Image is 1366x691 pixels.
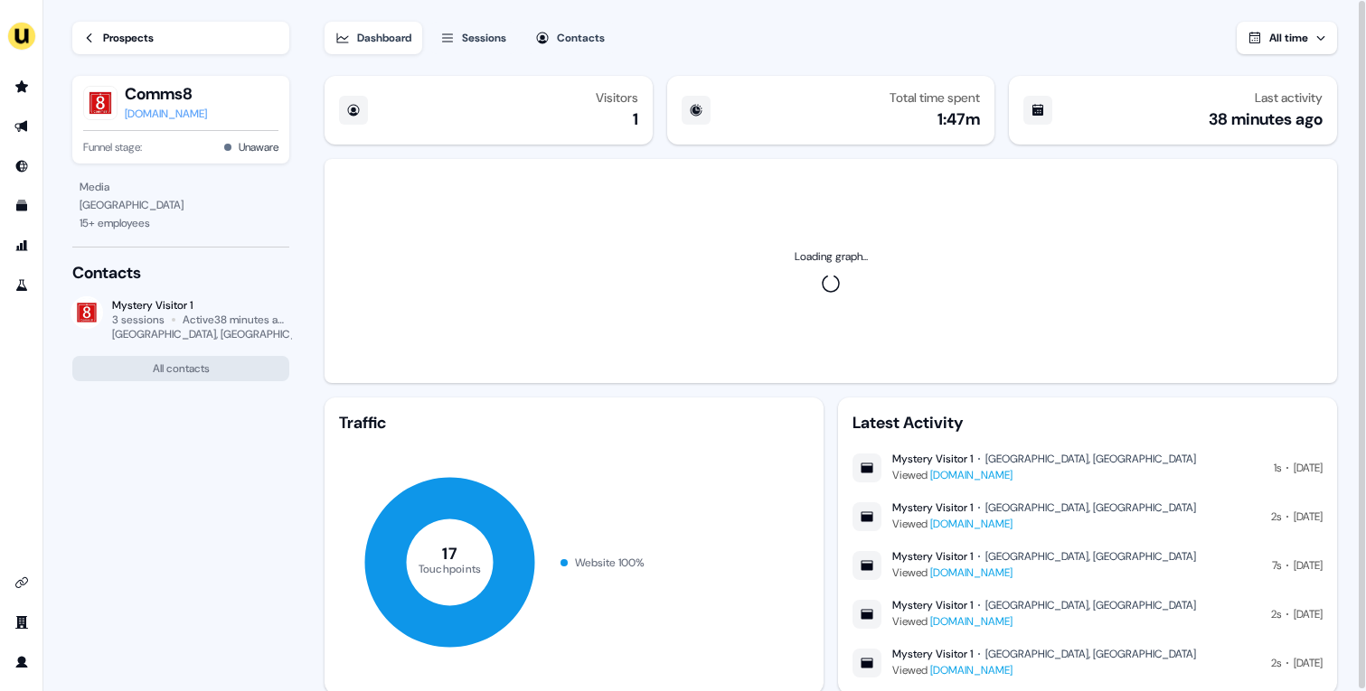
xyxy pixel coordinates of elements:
[1294,508,1323,526] div: [DATE]
[72,22,289,54] a: Prospects
[1255,90,1323,105] div: Last activity
[419,561,482,575] tspan: Touchpoints
[7,648,36,677] a: Go to profile
[72,356,289,381] button: All contacts
[1294,605,1323,623] div: [DATE]
[985,549,1196,564] div: [GEOGRAPHIC_DATA], [GEOGRAPHIC_DATA]
[80,196,282,214] div: [GEOGRAPHIC_DATA]
[1269,31,1308,45] span: All time
[892,549,973,564] div: Mystery Visitor 1
[892,515,1196,533] div: Viewed
[125,105,207,123] a: [DOMAIN_NAME]
[985,500,1196,515] div: [GEOGRAPHIC_DATA], [GEOGRAPHIC_DATA]
[7,568,36,597] a: Go to integrations
[1209,108,1323,130] div: 38 minutes ago
[937,108,980,130] div: 1:47m
[892,612,1196,630] div: Viewed
[239,138,278,156] button: Unaware
[357,29,411,47] div: Dashboard
[112,313,165,327] div: 3 sessions
[892,647,973,661] div: Mystery Visitor 1
[853,412,1323,434] div: Latest Activity
[892,500,973,515] div: Mystery Visitor 1
[462,29,506,47] div: Sessions
[985,598,1196,612] div: [GEOGRAPHIC_DATA], [GEOGRAPHIC_DATA]
[524,22,616,54] button: Contacts
[183,313,289,327] div: Active 38 minutes ago
[892,564,1196,582] div: Viewed
[80,178,282,196] div: Media
[325,22,422,54] button: Dashboard
[7,608,36,637] a: Go to team
[930,468,1013,482] a: [DOMAIN_NAME]
[1271,508,1281,526] div: 2s
[1294,654,1323,672] div: [DATE]
[1294,459,1323,477] div: [DATE]
[1237,22,1337,54] button: All time
[575,554,645,572] div: Website 100 %
[985,452,1196,466] div: [GEOGRAPHIC_DATA], [GEOGRAPHIC_DATA]
[7,271,36,300] a: Go to experiments
[1271,654,1281,672] div: 2s
[103,29,154,47] div: Prospects
[72,262,289,284] div: Contacts
[429,22,517,54] button: Sessions
[1271,605,1281,623] div: 2s
[930,517,1013,531] a: [DOMAIN_NAME]
[985,647,1196,661] div: [GEOGRAPHIC_DATA], [GEOGRAPHIC_DATA]
[7,152,36,181] a: Go to Inbound
[112,327,325,341] div: [GEOGRAPHIC_DATA], [GEOGRAPHIC_DATA]
[892,466,1196,484] div: Viewed
[930,565,1013,580] a: [DOMAIN_NAME]
[930,614,1013,629] a: [DOMAIN_NAME]
[80,214,282,232] div: 15 + employees
[795,247,868,266] div: Loading graph...
[1272,556,1281,574] div: 7s
[892,452,973,466] div: Mystery Visitor 1
[930,663,1013,677] a: [DOMAIN_NAME]
[892,661,1196,679] div: Viewed
[596,90,638,105] div: Visitors
[1274,459,1281,477] div: 1s
[125,83,207,105] button: Comms8
[7,231,36,260] a: Go to attribution
[7,191,36,220] a: Go to templates
[442,543,457,565] tspan: 17
[7,72,36,101] a: Go to prospects
[112,298,289,313] div: Mystery Visitor 1
[892,598,973,612] div: Mystery Visitor 1
[633,108,638,130] div: 1
[557,29,605,47] div: Contacts
[890,90,980,105] div: Total time spent
[83,138,142,156] span: Funnel stage:
[1294,556,1323,574] div: [DATE]
[339,412,809,434] div: Traffic
[7,112,36,141] a: Go to outbound experience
